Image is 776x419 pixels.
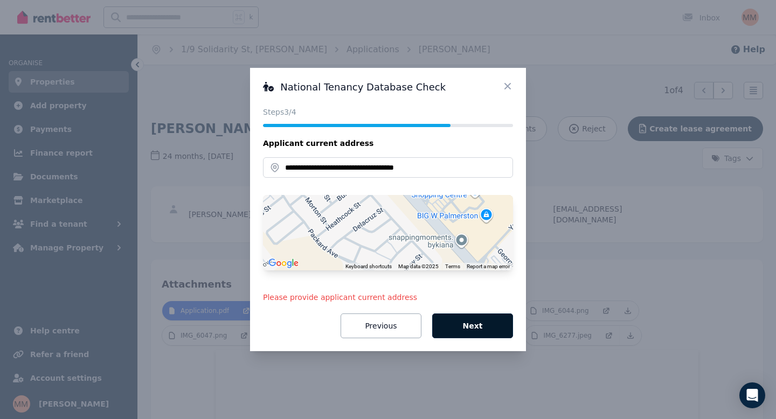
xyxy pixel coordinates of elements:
div: Open Intercom Messenger [739,382,765,408]
a: Open this area in Google Maps (opens a new window) [266,256,301,270]
span: Map data ©2025 [398,263,439,269]
p: Steps 3 /4 [263,107,513,117]
a: Terms [445,263,460,269]
button: Next [432,313,513,338]
h3: National Tenancy Database Check [263,81,513,94]
button: Previous [341,313,421,338]
img: Google [266,256,301,270]
a: Report a map error [467,263,510,269]
p: Please provide applicant current address [263,292,513,303]
legend: Applicant current address [263,138,513,149]
button: Keyboard shortcuts [345,263,392,270]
